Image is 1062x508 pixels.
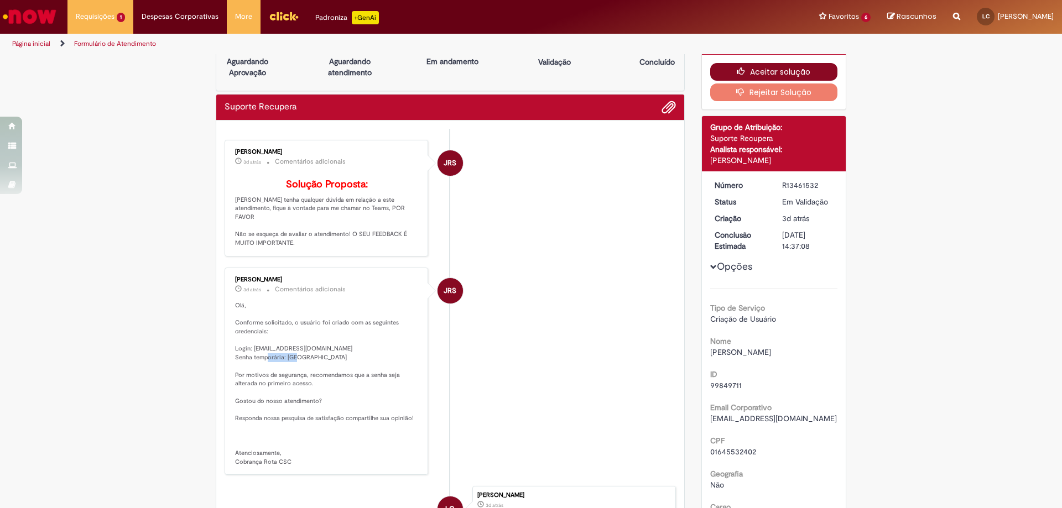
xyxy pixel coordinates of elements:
[710,314,776,324] span: Criação de Usuário
[538,56,571,67] p: Validação
[315,11,379,24] div: Padroniza
[706,180,774,191] dt: Número
[1,6,58,28] img: ServiceNow
[235,179,419,248] p: [PERSON_NAME] tenha qualquer dúvida em relação a este atendimento, fique à vontade para me chamar...
[235,301,419,466] p: Olá, Conforme solicitado, o usuário foi criado com as seguintes credenciais: Login: [EMAIL_ADDRES...
[662,100,676,114] button: Adicionar anexos
[710,436,725,446] b: CPF
[76,11,114,22] span: Requisições
[706,213,774,224] dt: Criação
[998,12,1054,21] span: [PERSON_NAME]
[782,180,834,191] div: R13461532
[782,213,834,224] div: 29/08/2025 10:37:05
[782,213,809,223] span: 3d atrás
[426,56,478,67] p: Em andamento
[982,13,990,20] span: LC
[710,144,838,155] div: Analista responsável:
[235,11,252,22] span: More
[710,369,717,379] b: ID
[438,278,463,303] div: Jackeline Renata Silva Dos Santos
[710,303,765,313] b: Tipo de Serviço
[710,63,838,81] button: Aceitar solução
[12,39,50,48] a: Página inicial
[706,229,774,252] dt: Conclusão Estimada
[829,11,859,22] span: Favoritos
[710,380,742,390] span: 99849711
[710,469,743,479] b: Geografia
[352,11,379,24] p: +GenAi
[710,447,756,457] span: 01645532402
[235,149,419,155] div: [PERSON_NAME]
[710,402,772,412] b: Email Corporativo
[243,286,261,293] span: 3d atrás
[221,56,274,78] p: Aguardando Aprovação
[243,159,261,165] span: 3d atrás
[710,336,731,346] b: Nome
[275,157,346,166] small: Comentários adicionais
[444,150,456,176] span: JRS
[706,196,774,207] dt: Status
[710,480,724,490] span: Não
[782,229,834,252] div: [DATE] 14:37:08
[243,159,261,165] time: 29/08/2025 13:40:46
[887,12,936,22] a: Rascunhos
[477,492,670,499] div: [PERSON_NAME]
[275,285,346,294] small: Comentários adicionais
[897,11,936,22] span: Rascunhos
[710,133,838,144] div: Suporte Recupera
[269,8,299,24] img: click_logo_yellow_360x200.png
[444,277,456,304] span: JRS
[639,56,675,67] p: Concluído
[235,276,419,283] div: [PERSON_NAME]
[710,155,838,166] div: [PERSON_NAME]
[243,286,261,293] time: 29/08/2025 10:53:22
[710,122,838,133] div: Grupo de Atribuição:
[74,39,156,48] a: Formulário de Atendimento
[142,11,218,22] span: Despesas Corporativas
[782,213,809,223] time: 29/08/2025 10:37:05
[438,150,463,176] div: Jackeline Renata Silva Dos Santos
[861,13,871,22] span: 6
[323,56,377,78] p: Aguardando atendimento
[225,102,296,112] h2: Suporte Recupera Histórico de tíquete
[117,13,125,22] span: 1
[710,83,838,101] button: Rejeitar Solução
[710,413,837,423] span: [EMAIL_ADDRESS][DOMAIN_NAME]
[782,196,834,207] div: Em Validação
[710,347,771,357] span: [PERSON_NAME]
[8,34,700,54] ul: Trilhas de página
[286,178,368,191] b: Solução Proposta:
